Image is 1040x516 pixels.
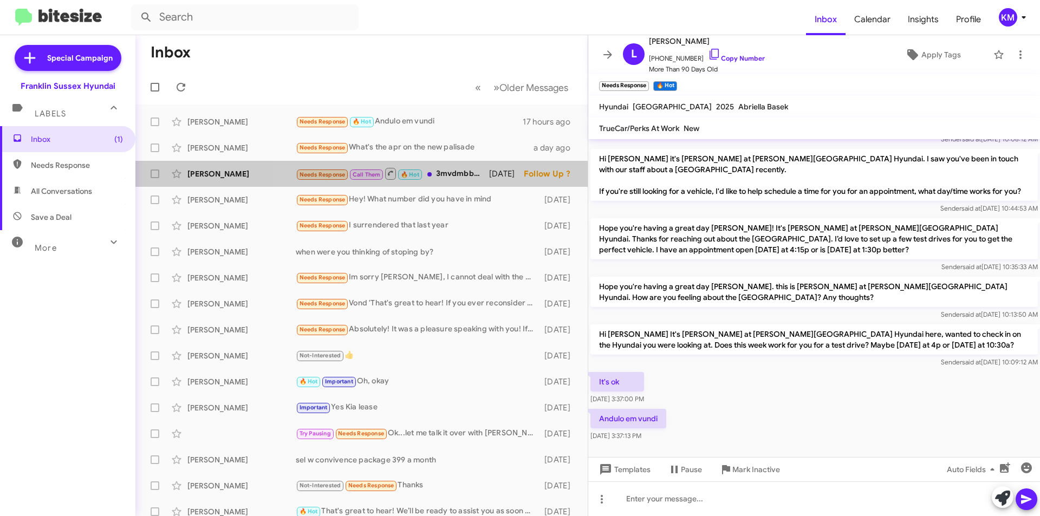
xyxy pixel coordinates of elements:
[631,45,637,63] span: L
[539,350,579,361] div: [DATE]
[539,298,579,309] div: [DATE]
[941,358,1038,366] span: Sender [DATE] 10:09:12 AM
[31,186,92,197] span: All Conversations
[47,53,113,63] span: Special Campaign
[947,4,990,35] a: Profile
[962,310,981,318] span: said at
[597,460,651,479] span: Templates
[588,460,659,479] button: Templates
[523,116,579,127] div: 17 hours ago
[348,482,394,489] span: Needs Response
[296,297,539,310] div: Vond 'That's great to hear! If you ever reconsider or have any questions about your car, feel fre...
[539,246,579,257] div: [DATE]
[21,81,115,92] div: Franklin Sussex Hyundai
[296,323,539,336] div: Absolutely! It was a pleasure speaking with you! If all goes well my generally frugal nephew will...
[999,8,1017,27] div: KM
[590,324,1038,355] p: Hi [PERSON_NAME] It's [PERSON_NAME] at [PERSON_NAME][GEOGRAPHIC_DATA] Hyundai here, wanted to che...
[353,171,381,178] span: Call Them
[187,168,296,179] div: [PERSON_NAME]
[296,246,539,257] div: when were you thinking of stoping by?
[187,402,296,413] div: [PERSON_NAME]
[31,212,71,223] span: Save a Deal
[300,352,341,359] span: Not-Interested
[300,171,346,178] span: Needs Response
[738,102,788,112] span: Abriella Basek
[475,81,481,94] span: «
[941,263,1038,271] span: Sender [DATE] 10:35:33 AM
[31,160,123,171] span: Needs Response
[296,271,539,284] div: Im sorry [PERSON_NAME], I cannot deal with the car right now. I just had a sudden death in my fam...
[499,82,568,94] span: Older Messages
[708,54,765,62] a: Copy Number
[401,171,419,178] span: 🔥 Hot
[539,402,579,413] div: [DATE]
[716,102,734,112] span: 2025
[338,430,384,437] span: Needs Response
[296,141,534,154] div: What's the apr on the new palisade
[633,102,712,112] span: [GEOGRAPHIC_DATA]
[296,427,539,440] div: Ok...let me talk it over with [PERSON_NAME] will get back to you.
[947,460,999,479] span: Auto Fields
[15,45,121,71] a: Special Campaign
[941,310,1038,318] span: Sender [DATE] 10:13:50 AM
[296,401,539,414] div: Yes Kia lease
[539,480,579,491] div: [DATE]
[590,277,1038,307] p: Hope you're having a great day [PERSON_NAME]. this is [PERSON_NAME] at [PERSON_NAME][GEOGRAPHIC_D...
[131,4,359,30] input: Search
[300,274,346,281] span: Needs Response
[300,300,346,307] span: Needs Response
[599,102,628,112] span: Hyundai
[539,272,579,283] div: [DATE]
[649,35,765,48] span: [PERSON_NAME]
[659,460,711,479] button: Pause
[296,349,539,362] div: 👍
[187,350,296,361] div: [PERSON_NAME]
[469,76,575,99] nav: Page navigation example
[599,123,679,133] span: TrueCar/Perks At Work
[296,115,523,128] div: Andulo em vundi
[590,218,1038,259] p: Hope you're having a great day [PERSON_NAME]! It's [PERSON_NAME] at [PERSON_NAME][GEOGRAPHIC_DATA...
[534,142,579,153] div: a day ago
[187,324,296,335] div: [PERSON_NAME]
[590,149,1038,201] p: Hi [PERSON_NAME] it's [PERSON_NAME] at [PERSON_NAME][GEOGRAPHIC_DATA] Hyundai. I saw you've been ...
[590,395,644,403] span: [DATE] 3:37:00 PM
[296,219,539,232] div: I surrendered that last year
[524,168,579,179] div: Follow Up ?
[35,109,66,119] span: Labels
[353,118,371,125] span: 🔥 Hot
[649,48,765,64] span: [PHONE_NUMBER]
[300,378,318,385] span: 🔥 Hot
[187,272,296,283] div: [PERSON_NAME]
[599,81,649,91] small: Needs Response
[300,222,346,229] span: Needs Response
[539,194,579,205] div: [DATE]
[296,454,539,465] div: sel w convivence package 399 a month
[35,243,57,253] span: More
[187,194,296,205] div: [PERSON_NAME]
[938,460,1007,479] button: Auto Fields
[469,76,487,99] button: Previous
[539,220,579,231] div: [DATE]
[806,4,846,35] a: Inbox
[590,409,666,428] p: Andulo em vundi
[539,376,579,387] div: [DATE]
[846,4,899,35] span: Calendar
[187,376,296,387] div: [PERSON_NAME]
[296,193,539,206] div: Hey! What number did you have in mind
[325,378,353,385] span: Important
[187,298,296,309] div: [PERSON_NAME]
[151,44,191,61] h1: Inbox
[187,142,296,153] div: [PERSON_NAME]
[899,4,947,35] span: Insights
[31,134,123,145] span: Inbox
[990,8,1028,27] button: KM
[187,454,296,465] div: [PERSON_NAME]
[114,134,123,145] span: (1)
[300,404,328,411] span: Important
[649,64,765,75] span: More Than 90 Days Old
[921,45,961,64] span: Apply Tags
[590,432,641,440] span: [DATE] 3:37:13 PM
[684,123,699,133] span: New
